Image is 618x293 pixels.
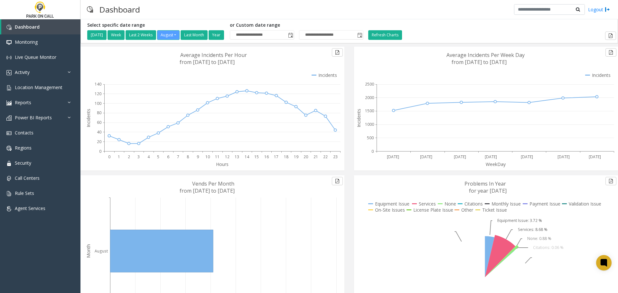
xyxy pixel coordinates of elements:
[15,54,56,60] span: Live Queue Monitor
[180,51,247,59] text: Average Incidents Per Hour
[497,218,542,223] text: Equipment Issue: 3.72 %
[216,161,229,167] text: Hours
[365,95,374,100] text: 2000
[108,30,125,40] button: Week
[469,187,507,194] text: for year [DATE]
[605,177,616,185] button: Export to pdf
[589,154,601,160] text: [DATE]
[6,100,12,105] img: 'icon'
[486,161,506,167] text: WeekDay
[177,154,179,160] text: 7
[137,154,140,160] text: 3
[6,176,12,181] img: 'icon'
[85,109,91,127] text: Incidents
[15,84,62,90] span: Location Management
[128,154,130,160] text: 2
[180,187,235,194] text: from [DATE] to [DATE]
[6,85,12,90] img: 'icon'
[15,205,45,211] span: Agent Services
[294,154,298,160] text: 19
[605,32,616,40] button: Export to pdf
[332,48,343,57] button: Export to pdf
[304,154,308,160] text: 20
[452,59,507,66] text: from [DATE] to [DATE]
[518,227,548,232] text: Services: 8.68 %
[15,145,32,151] span: Regions
[97,110,101,115] text: 80
[371,149,374,154] text: 0
[332,177,343,185] button: Export to pdf
[15,175,40,181] span: Call Centers
[180,59,235,66] text: from [DATE] to [DATE]
[225,154,229,160] text: 12
[368,30,402,40] button: Refresh Charts
[274,154,278,160] text: 17
[464,180,506,187] text: Problems In Year
[6,25,12,30] img: 'icon'
[15,69,30,75] span: Activity
[209,30,224,40] button: Year
[97,120,101,125] text: 60
[254,154,259,160] text: 15
[245,154,249,160] text: 14
[15,99,31,105] span: Reports
[192,180,234,187] text: Vends Per Month
[197,154,199,160] text: 9
[454,154,466,160] text: [DATE]
[95,81,101,87] text: 140
[333,154,338,160] text: 23
[420,154,432,160] text: [DATE]
[6,146,12,151] img: 'icon'
[6,55,12,60] img: 'icon'
[235,154,239,160] text: 13
[15,24,40,30] span: Dashboard
[6,115,12,121] img: 'icon'
[356,109,362,127] text: Incidents
[365,122,374,127] text: 1000
[95,248,108,254] text: August
[15,114,52,121] span: Power BI Reports
[314,154,318,160] text: 21
[533,245,564,250] text: Citations: 0.06 %
[6,40,12,45] img: 'icon'
[521,154,533,160] text: [DATE]
[87,2,93,17] img: pageIcon
[1,19,80,34] a: Dashboard
[365,108,374,114] text: 1500
[264,154,269,160] text: 16
[6,206,12,211] img: 'icon'
[118,154,120,160] text: 1
[485,154,497,160] text: [DATE]
[605,48,616,57] button: Export to pdf
[230,23,363,28] h5: or Custom date range
[287,31,294,40] span: Toggle popup
[95,91,101,96] text: 120
[99,149,101,154] text: 0
[167,154,169,160] text: 6
[147,154,150,160] text: 4
[446,51,525,59] text: Average Incidents Per Week Day
[87,30,107,40] button: [DATE]
[284,154,288,160] text: 18
[387,154,399,160] text: [DATE]
[367,135,374,141] text: 500
[6,191,12,196] img: 'icon'
[588,6,610,13] a: Logout
[87,23,225,28] h5: Select specific date range
[108,154,110,160] text: 0
[181,30,208,40] button: Last Month
[126,30,156,40] button: Last 2 Weeks
[6,131,12,136] img: 'icon'
[527,236,551,241] text: None: 0.88 %
[15,130,33,136] span: Contacts
[157,30,180,40] button: August
[187,154,189,160] text: 8
[15,39,38,45] span: Monitoring
[6,161,12,166] img: 'icon'
[15,160,31,166] span: Security
[96,2,143,17] h3: Dashboard
[215,154,220,160] text: 11
[557,154,570,160] text: [DATE]
[95,101,101,106] text: 100
[365,81,374,87] text: 2500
